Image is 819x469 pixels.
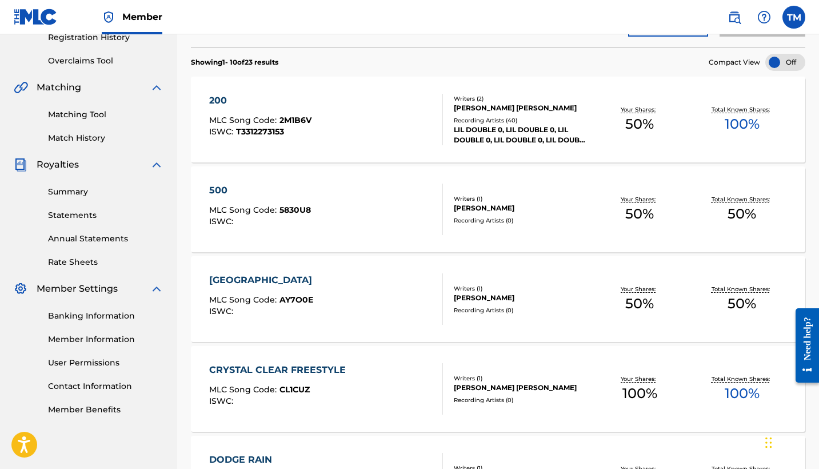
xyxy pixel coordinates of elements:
div: Recording Artists ( 0 ) [454,216,589,225]
a: Registration History [48,31,163,43]
img: Top Rightsholder [102,10,115,24]
div: CRYSTAL CLEAR FREESTYLE [209,363,351,377]
span: Matching [37,81,81,94]
span: Member Settings [37,282,118,296]
a: CRYSTAL CLEAR FREESTYLEMLC Song Code:CL1CUZISWC:Writers (1)[PERSON_NAME] [PERSON_NAME]Recording A... [191,346,805,432]
div: User Menu [782,6,805,29]
div: Writers ( 1 ) [454,194,589,203]
a: Statements [48,209,163,221]
div: 200 [209,94,311,108]
span: 50 % [625,114,654,134]
span: 50 % [625,293,654,314]
img: expand [150,81,163,94]
p: Your Shares: [621,195,658,204]
div: [PERSON_NAME] [PERSON_NAME] [454,383,589,393]
div: Writers ( 1 ) [454,374,589,383]
iframe: Resource Center [787,297,819,395]
a: Banking Information [48,310,163,322]
img: search [728,10,741,24]
p: Total Known Shares: [712,285,773,293]
span: ISWC : [209,396,236,406]
span: 5830U8 [279,205,311,215]
span: 100 % [622,383,657,404]
div: [GEOGRAPHIC_DATA] [209,273,318,287]
span: ISWC : [209,126,236,137]
a: 500MLC Song Code:5830U8ISWC:Writers (1)[PERSON_NAME]Recording Artists (0)Your Shares:50%Total Kno... [191,166,805,252]
span: ISWC : [209,306,236,316]
span: Royalties [37,158,79,172]
img: expand [150,158,163,172]
span: ISWC : [209,216,236,226]
div: Writers ( 2 ) [454,94,589,103]
span: Member [122,10,162,23]
a: 200MLC Song Code:2M1B6VISWC:T3312273153Writers (2)[PERSON_NAME] [PERSON_NAME]Recording Artists (4... [191,77,805,162]
span: T3312273153 [236,126,284,137]
a: Member Information [48,333,163,345]
span: AY7O0E [279,295,313,305]
span: 100 % [725,114,760,134]
div: [PERSON_NAME] [454,293,589,303]
a: Annual Statements [48,233,163,245]
p: Your Shares: [621,375,658,383]
a: Overclaims Tool [48,55,163,67]
p: Total Known Shares: [712,195,773,204]
span: 50 % [728,293,756,314]
div: DODGE RAIN [209,453,313,467]
a: Member Benefits [48,404,163,416]
p: Your Shares: [621,105,658,114]
div: [PERSON_NAME] [454,203,589,213]
a: Rate Sheets [48,256,163,268]
div: Recording Artists ( 0 ) [454,306,589,315]
img: Matching [14,81,28,94]
p: Total Known Shares: [712,375,773,383]
div: LIL DOUBLE 0, LIL DOUBLE 0, LIL DOUBLE 0, LIL DOUBLE 0, LIL DOUBLE 0 [454,125,589,145]
span: 50 % [625,204,654,224]
span: CL1CUZ [279,384,310,395]
span: MLC Song Code : [209,384,279,395]
div: Writers ( 1 ) [454,284,589,293]
a: [GEOGRAPHIC_DATA]MLC Song Code:AY7O0EISWC:Writers (1)[PERSON_NAME]Recording Artists (0)Your Share... [191,256,805,342]
a: Summary [48,186,163,198]
img: Member Settings [14,282,27,296]
span: MLC Song Code : [209,295,279,305]
img: expand [150,282,163,296]
span: 100 % [725,383,760,404]
iframe: Chat Widget [762,414,819,469]
span: MLC Song Code : [209,205,279,215]
div: Drag [765,426,772,460]
p: Total Known Shares: [712,105,773,114]
p: Showing 1 - 10 of 23 results [191,57,278,67]
a: Match History [48,132,163,144]
img: MLC Logo [14,9,58,25]
span: 2M1B6V [279,115,311,125]
div: Recording Artists ( 0 ) [454,396,589,404]
div: [PERSON_NAME] [PERSON_NAME] [454,103,589,113]
a: Public Search [723,6,746,29]
div: Help [753,6,776,29]
div: Recording Artists ( 40 ) [454,116,589,125]
a: User Permissions [48,357,163,369]
span: 50 % [728,204,756,224]
img: Royalties [14,158,27,172]
p: Your Shares: [621,285,658,293]
a: Contact Information [48,380,163,392]
a: Matching Tool [48,109,163,121]
div: 500 [209,184,311,197]
img: help [757,10,771,24]
span: Compact View [709,57,760,67]
span: MLC Song Code : [209,115,279,125]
